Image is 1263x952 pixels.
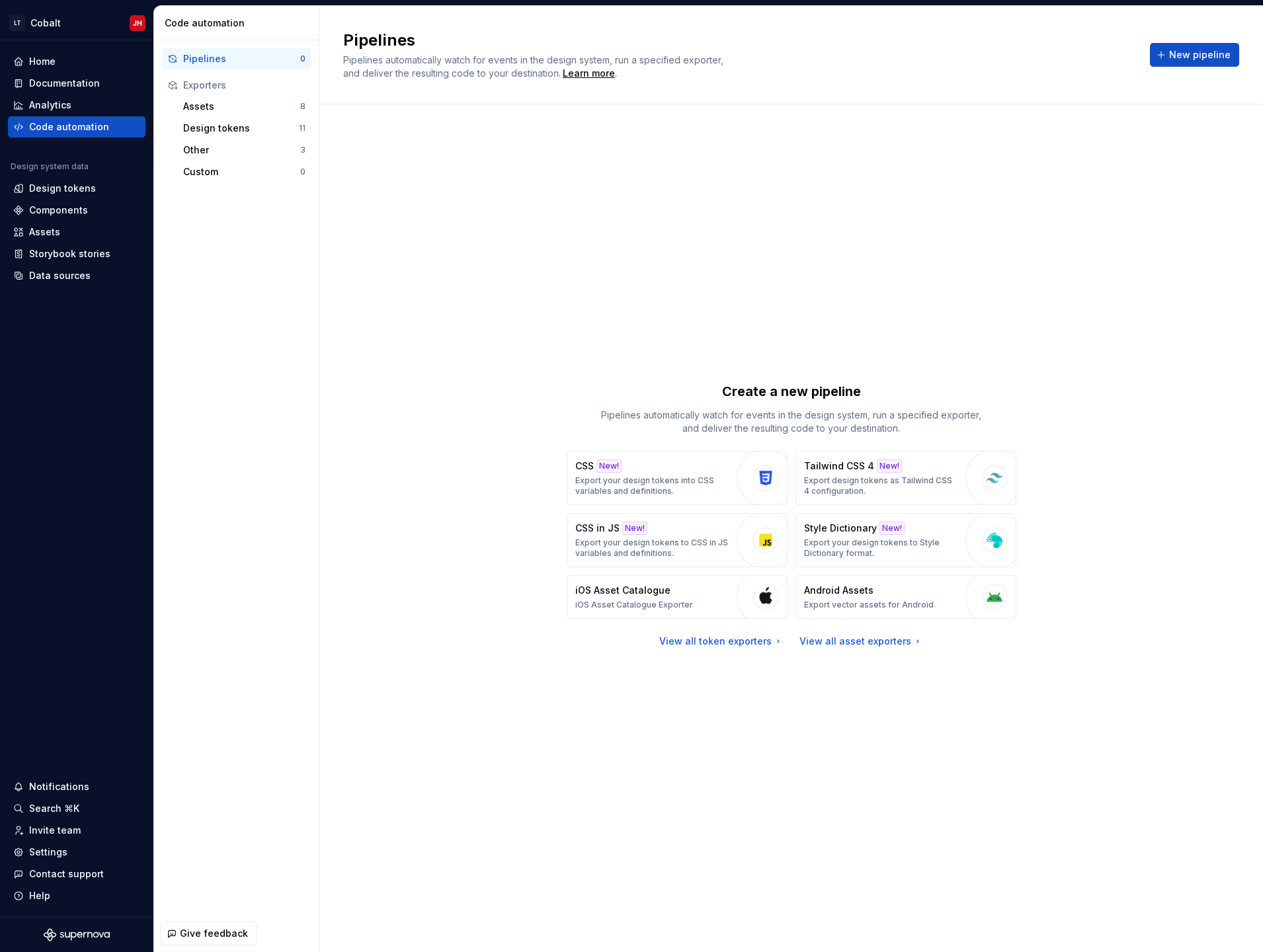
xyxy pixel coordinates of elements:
button: iOS Asset CatalogueiOS Asset Catalogue Exporter [567,575,788,619]
button: Style DictionaryNew!Export your design tokens to Style Dictionary format. [795,513,1016,567]
span: Give feedback [180,927,248,940]
div: 8 [300,101,306,112]
div: Help [29,889,50,902]
div: New! [596,459,622,473]
div: Design system data [11,161,89,172]
button: Pipelines0 [162,48,311,69]
div: Data sources [29,269,91,282]
a: View all asset exporters [799,635,923,648]
p: Export your design tokens into CSS variables and definitions. [575,475,730,496]
a: Storybook stories [8,243,145,264]
div: Invite team [29,824,81,837]
div: Code automation [165,17,313,30]
div: Notifications [29,780,89,793]
span: Pipelines automatically watch for events in the design system, run a specified exporter, and deli... [343,54,726,79]
button: Other3 [178,139,311,161]
button: New pipeline [1150,43,1239,67]
h2: Pipelines [343,30,1134,51]
button: CSSNew!Export your design tokens into CSS variables and definitions. [567,451,788,505]
div: Assets [183,100,300,113]
p: Export your design tokens to Style Dictionary format. [804,537,959,559]
div: JH [133,18,142,28]
div: Pipelines [183,52,300,65]
button: Tailwind CSS 4New!Export design tokens as Tailwind CSS 4 configuration. [795,451,1016,505]
p: Export vector assets for Android [804,600,934,610]
p: Export design tokens as Tailwind CSS 4 configuration. [804,475,959,496]
button: LTCobaltJH [3,9,151,37]
div: Assets [29,225,60,239]
span: . [561,69,617,79]
div: Settings [29,846,67,859]
a: Data sources [8,265,145,286]
svg: Supernova Logo [44,928,110,941]
button: Give feedback [161,922,257,945]
a: Documentation [8,73,145,94]
div: Home [29,55,56,68]
div: Analytics [29,99,71,112]
div: Search ⌘K [29,802,79,815]
div: 0 [300,167,306,177]
div: Design tokens [29,182,96,195]
p: Pipelines automatically watch for events in the design system, run a specified exporter, and deli... [593,409,990,435]
a: View all token exporters [659,635,784,648]
button: Contact support [8,863,145,885]
div: Exporters [183,79,306,92]
p: iOS Asset Catalogue Exporter [575,600,693,610]
a: Design tokens [8,178,145,199]
button: Assets8 [178,96,311,117]
div: New! [879,522,905,535]
button: Help [8,885,145,906]
div: Storybook stories [29,247,110,260]
button: Custom0 [178,161,311,182]
div: Contact support [29,867,104,881]
p: Android Assets [804,584,874,597]
button: Notifications [8,776,145,797]
a: Components [8,200,145,221]
div: 11 [299,123,306,134]
button: Android AssetsExport vector assets for Android [795,575,1016,619]
a: Assets [8,221,145,243]
p: CSS in JS [575,522,620,535]
div: Cobalt [30,17,61,30]
div: Custom [183,165,300,178]
button: Search ⌘K [8,798,145,819]
a: Learn more [563,67,615,80]
div: Code automation [29,120,109,134]
div: Other [183,143,300,157]
a: Analytics [8,95,145,116]
p: Tailwind CSS 4 [804,459,874,473]
button: Design tokens11 [178,118,311,139]
p: Style Dictionary [804,522,877,535]
p: Create a new pipeline [722,382,861,401]
a: Home [8,51,145,72]
p: Export your design tokens to CSS in JS variables and definitions. [575,537,730,559]
div: LT [9,15,25,31]
div: Components [29,204,88,217]
div: New! [622,522,647,535]
button: CSS in JSNew!Export your design tokens to CSS in JS variables and definitions. [567,513,788,567]
p: iOS Asset Catalogue [575,584,671,597]
a: Code automation [8,116,145,138]
div: New! [877,459,902,473]
div: 0 [300,54,306,64]
div: 3 [300,145,306,155]
div: Documentation [29,77,100,90]
span: New pipeline [1169,48,1231,61]
a: Invite team [8,820,145,841]
p: CSS [575,459,594,473]
a: Settings [8,842,145,863]
div: Design tokens [183,122,299,135]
